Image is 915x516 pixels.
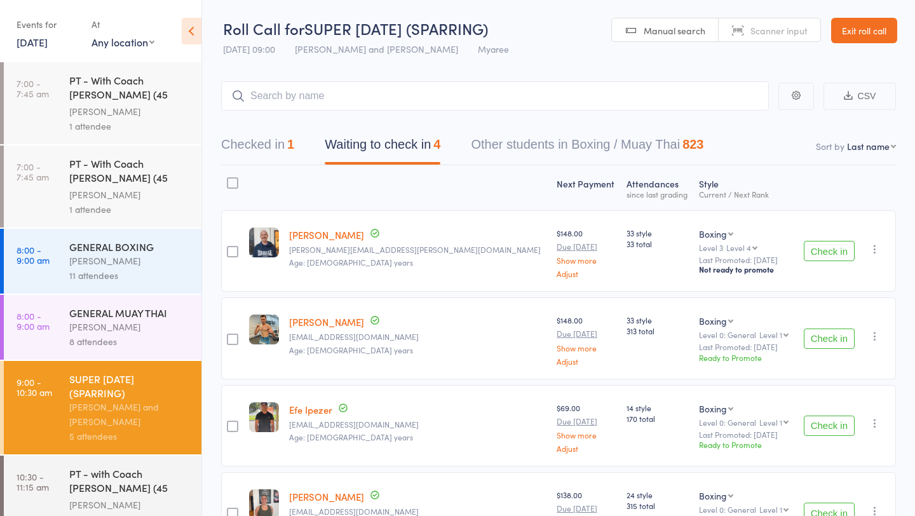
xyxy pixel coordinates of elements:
[478,43,509,55] span: Myaree
[289,245,547,254] small: paul.c.collins@gmail.com
[17,311,50,331] time: 8:00 - 9:00 am
[557,344,616,352] a: Show more
[289,257,413,268] span: Age: [DEMOGRAPHIC_DATA] years
[91,14,154,35] div: At
[69,498,191,512] div: [PERSON_NAME]
[289,344,413,355] span: Age: [DEMOGRAPHIC_DATA] years
[759,505,782,513] div: Level 1
[699,190,791,198] div: Current / Next Rank
[699,315,727,327] div: Boxing
[627,315,689,325] span: 33 style
[557,256,616,264] a: Show more
[17,377,52,397] time: 9:00 - 10:30 am
[289,332,547,341] small: jessejgabrielson@gmail.com
[694,171,796,205] div: Style
[17,472,49,492] time: 10:30 - 11:15 am
[627,402,689,413] span: 14 style
[249,402,279,432] img: image1719028136.png
[289,315,364,329] a: [PERSON_NAME]
[627,489,689,500] span: 24 style
[69,119,191,133] div: 1 attendee
[17,35,48,49] a: [DATE]
[804,241,855,261] button: Check in
[627,413,689,424] span: 170 total
[69,372,191,400] div: SUPER [DATE] (SPARRING)
[557,444,616,452] a: Adjust
[621,171,695,205] div: Atten­dances
[699,343,791,351] small: Last Promoted: [DATE]
[17,161,49,182] time: 7:00 - 7:45 am
[557,504,616,513] small: Due [DATE]
[699,255,791,264] small: Last Promoted: [DATE]
[69,334,191,349] div: 8 attendees
[644,24,705,37] span: Manual search
[816,140,844,153] label: Sort by
[289,403,332,416] a: Efe Ipezer
[69,187,191,202] div: [PERSON_NAME]
[69,202,191,217] div: 1 attendee
[289,228,364,241] a: [PERSON_NAME]
[699,352,791,363] div: Ready to Promote
[249,227,279,257] img: image1693910254.png
[304,18,488,39] span: SUPER [DATE] (SPARRING)
[69,104,191,119] div: [PERSON_NAME]
[4,146,201,227] a: 7:00 -7:45 amPT - With Coach [PERSON_NAME] (45 minutes)[PERSON_NAME]1 attendee
[69,73,191,104] div: PT - With Coach [PERSON_NAME] (45 minutes)
[325,131,440,165] button: Waiting to check in4
[4,295,201,360] a: 8:00 -9:00 amGENERAL MUAY THAI[PERSON_NAME]8 attendees
[69,254,191,268] div: [PERSON_NAME]
[627,190,689,198] div: since last grading
[4,361,201,454] a: 9:00 -10:30 amSUPER [DATE] (SPARRING)[PERSON_NAME] and [PERSON_NAME]5 attendees
[804,416,855,436] button: Check in
[699,264,791,275] div: Not ready to promote
[750,24,808,37] span: Scanner input
[69,400,191,429] div: [PERSON_NAME] and [PERSON_NAME]
[557,329,616,338] small: Due [DATE]
[223,43,275,55] span: [DATE] 09:00
[221,81,769,111] input: Search by name
[557,357,616,365] a: Adjust
[295,43,458,55] span: [PERSON_NAME] and [PERSON_NAME]
[557,242,616,251] small: Due [DATE]
[69,320,191,334] div: [PERSON_NAME]
[627,238,689,249] span: 33 total
[699,243,791,252] div: Level 3
[249,315,279,344] img: image1747302359.png
[69,466,191,498] div: PT - with Coach [PERSON_NAME] (45 minutes)
[17,245,50,265] time: 8:00 - 9:00 am
[223,18,304,39] span: Roll Call for
[759,418,782,426] div: Level 1
[69,240,191,254] div: GENERAL BOXING
[289,431,413,442] span: Age: [DEMOGRAPHIC_DATA] years
[699,330,791,339] div: Level 0: General
[557,402,616,452] div: $69.00
[847,140,890,153] div: Last name
[289,507,547,516] small: oldratirebecca@gmail.com
[289,490,364,503] a: [PERSON_NAME]
[699,227,727,240] div: Boxing
[699,430,791,439] small: Last Promoted: [DATE]
[4,62,201,144] a: 7:00 -7:45 amPT - With Coach [PERSON_NAME] (45 minutes)[PERSON_NAME]1 attendee
[17,78,49,98] time: 7:00 - 7:45 am
[4,229,201,294] a: 8:00 -9:00 amGENERAL BOXING[PERSON_NAME]11 attendees
[699,439,791,450] div: Ready to Promote
[699,418,791,426] div: Level 0: General
[289,420,547,429] small: Efeipezer07@outlook.com
[627,500,689,511] span: 315 total
[823,83,896,110] button: CSV
[699,402,727,415] div: Boxing
[69,268,191,283] div: 11 attendees
[627,325,689,336] span: 313 total
[699,505,791,513] div: Level 0: General
[69,306,191,320] div: GENERAL MUAY THAI
[552,171,621,205] div: Next Payment
[804,329,855,349] button: Check in
[221,131,294,165] button: Checked in1
[433,137,440,151] div: 4
[726,243,751,252] div: Level 4
[557,227,616,278] div: $148.00
[287,137,294,151] div: 1
[557,315,616,365] div: $148.00
[557,417,616,426] small: Due [DATE]
[69,429,191,444] div: 5 attendees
